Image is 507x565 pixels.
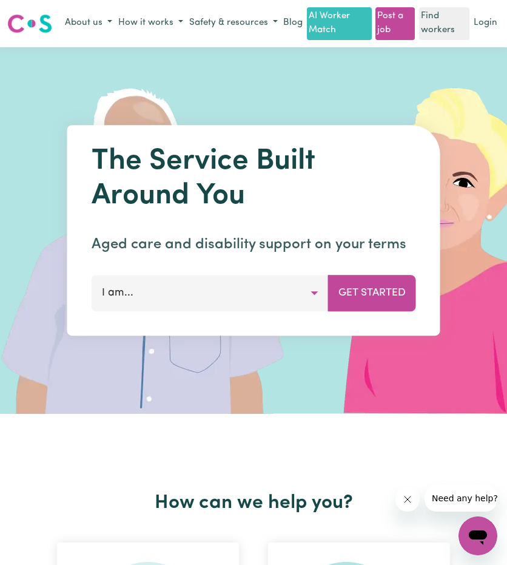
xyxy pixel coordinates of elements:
[62,13,115,33] button: About us
[92,275,329,311] button: I am...
[7,10,52,38] a: Careseekers logo
[458,516,497,555] iframe: Button to launch messaging window
[92,144,416,214] h1: The Service Built Around You
[92,234,416,255] p: Aged care and disability support on your terms
[42,492,465,515] h2: How can we help you?
[307,7,371,40] a: AI Worker Match
[7,8,73,18] span: Need any help?
[425,485,497,512] iframe: Message from company
[375,7,415,40] a: Post a job
[7,13,52,35] img: Careseekers logo
[471,14,500,33] a: Login
[281,14,305,33] a: Blog
[419,7,469,40] a: Find workers
[395,487,420,512] iframe: Close message
[115,13,186,33] button: How it works
[186,13,281,33] button: Safety & resources
[328,275,416,311] button: Get Started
